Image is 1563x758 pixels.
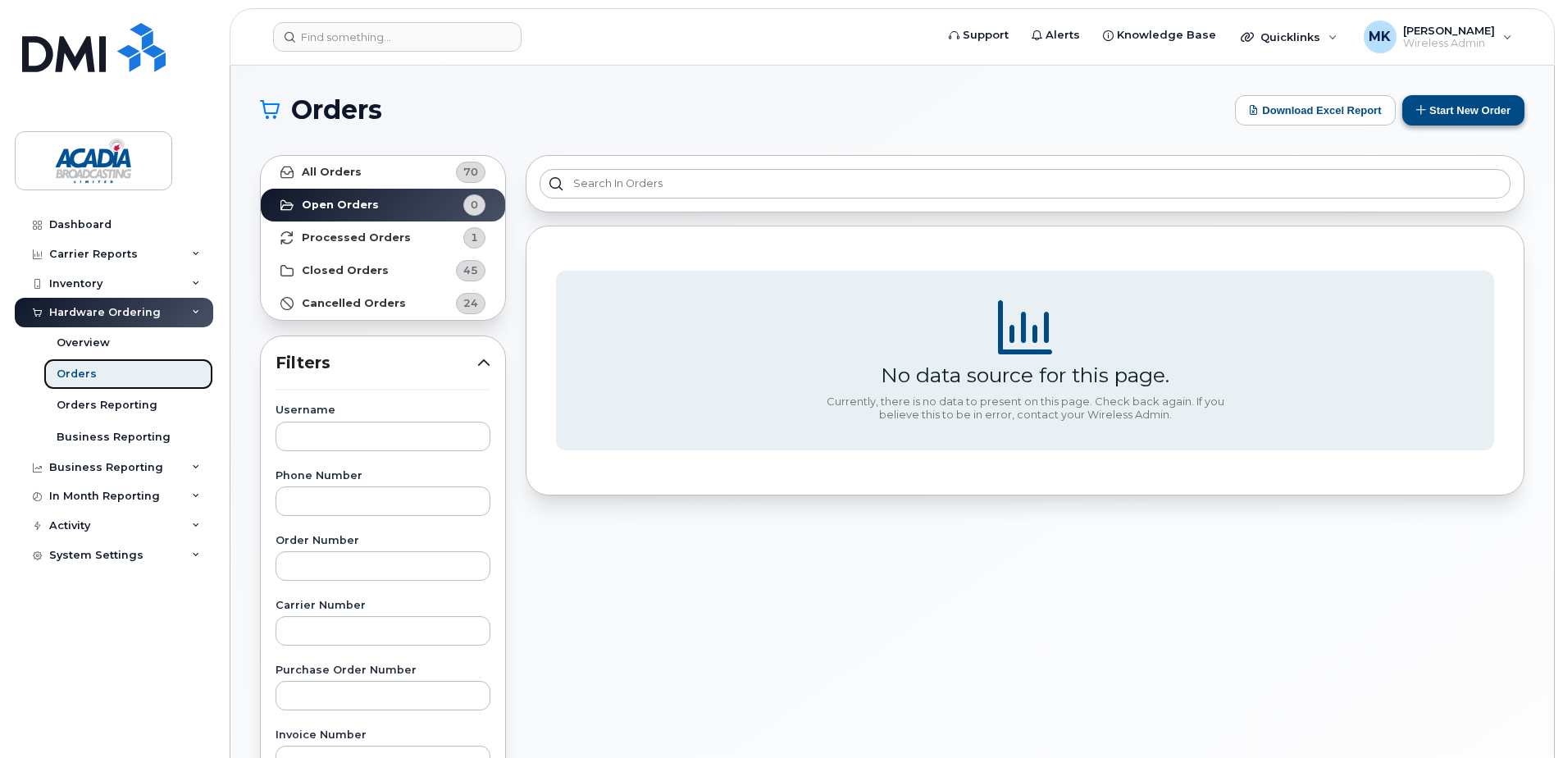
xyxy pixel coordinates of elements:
[463,263,478,278] span: 45
[471,230,478,245] span: 1
[1235,95,1396,126] button: Download Excel Report
[540,169,1511,199] input: Search in orders
[276,600,490,611] label: Carrier Number
[261,221,505,254] a: Processed Orders1
[302,297,406,310] strong: Cancelled Orders
[276,471,490,482] label: Phone Number
[463,164,478,180] span: 70
[302,231,411,244] strong: Processed Orders
[276,665,490,676] label: Purchase Order Number
[302,264,389,277] strong: Closed Orders
[276,730,490,741] label: Invoice Number
[261,287,505,320] a: Cancelled Orders24
[463,295,478,311] span: 24
[276,405,490,416] label: Username
[261,156,505,189] a: All Orders70
[276,536,490,546] label: Order Number
[302,199,379,212] strong: Open Orders
[261,254,505,287] a: Closed Orders45
[276,351,477,375] span: Filters
[302,166,362,179] strong: All Orders
[1402,95,1524,126] button: Start New Order
[291,98,382,122] span: Orders
[881,363,1169,387] div: No data source for this page.
[820,395,1230,421] div: Currently, there is no data to present on this page. Check back again. If you believe this to be ...
[471,197,478,212] span: 0
[261,189,505,221] a: Open Orders0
